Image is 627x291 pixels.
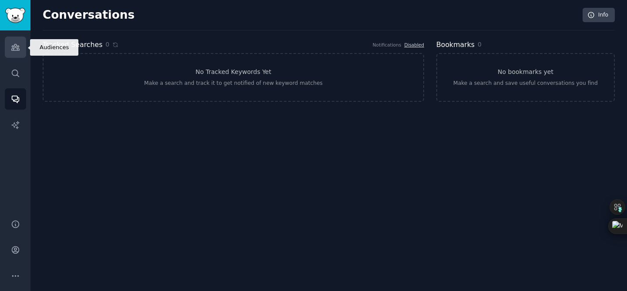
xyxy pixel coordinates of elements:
a: No bookmarks yetMake a search and save useful conversations you find [436,53,615,102]
h3: No Tracked Keywords Yet [196,67,271,77]
a: Info [583,8,615,23]
a: No Tracked Keywords YetMake a search and track it to get notified of new keyword matches [43,53,424,102]
span: 0 [478,41,482,48]
h2: Conversations [43,8,135,22]
a: Disabled [404,42,424,47]
h2: Bookmarks [436,40,475,50]
div: Make a search and save useful conversations you find [453,80,598,87]
div: Make a search and track it to get notified of new keyword matches [144,80,323,87]
h2: Tracked Searches [43,40,102,50]
div: Notifications [373,42,401,48]
h3: No bookmarks yet [498,67,553,77]
span: 0 [105,40,109,49]
img: GummySearch logo [5,8,25,23]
